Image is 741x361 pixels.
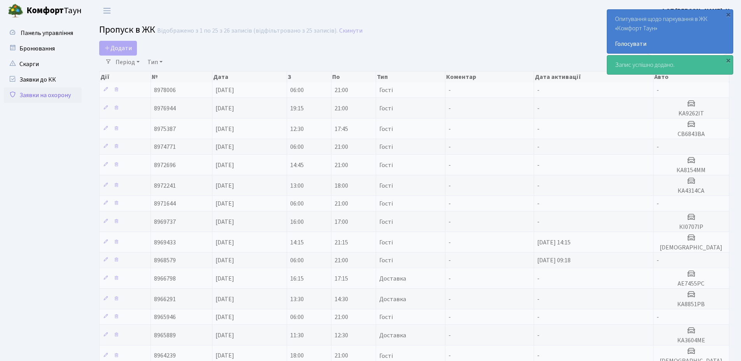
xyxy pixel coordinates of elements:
b: ФОП [PERSON_NAME]. Н. [661,7,732,15]
span: Додати [104,44,132,52]
span: - [537,161,540,169]
span: 8969737 [154,218,176,226]
span: 21:00 [335,86,348,94]
span: - [657,143,659,151]
span: - [537,86,540,94]
span: - [448,86,451,94]
span: [DATE] [215,125,234,133]
th: Коментар [445,72,534,82]
span: Пропуск в ЖК [99,23,155,37]
span: Доставка [379,332,406,338]
span: - [448,352,451,360]
span: - [448,295,451,303]
span: 8975387 [154,125,176,133]
span: 21:00 [335,352,348,360]
span: 21:00 [335,199,348,208]
span: 17:45 [335,125,348,133]
span: Гості [379,183,393,189]
span: Гості [379,353,393,359]
span: [DATE] [215,313,234,321]
span: 06:00 [290,256,304,265]
span: 21:00 [335,313,348,321]
th: Авто [653,72,729,82]
span: 14:30 [335,295,348,303]
span: 13:30 [290,295,304,303]
span: 19:15 [290,104,304,113]
a: Додати [99,41,137,56]
span: 8966291 [154,295,176,303]
span: - [657,199,659,208]
span: - [448,238,451,247]
span: 06:00 [290,143,304,151]
span: 8965946 [154,313,176,321]
span: [DATE] [215,104,234,113]
div: × [724,56,732,64]
span: - [657,313,659,321]
span: [DATE] 09:18 [537,256,571,265]
b: Комфорт [26,4,64,17]
span: 06:00 [290,199,304,208]
th: Дата активації [534,72,653,82]
a: ФОП [PERSON_NAME]. Н. [661,6,732,16]
span: - [657,256,659,265]
th: Тип [376,72,445,82]
a: Бронювання [4,41,82,56]
span: 8971644 [154,199,176,208]
div: Запис успішно додано. [607,56,733,74]
span: 18:00 [290,352,304,360]
span: 8965889 [154,331,176,340]
span: - [537,274,540,283]
a: Панель управління [4,25,82,41]
span: 8976944 [154,104,176,113]
span: - [537,313,540,321]
span: - [537,331,540,340]
span: [DATE] [215,352,234,360]
span: Гості [379,126,393,132]
span: [DATE] [215,238,234,247]
span: [DATE] 14:15 [537,238,571,247]
span: 21:00 [335,104,348,113]
span: [DATE] [215,295,234,303]
span: Таун [26,4,82,17]
span: - [448,143,451,151]
span: Гості [379,162,393,168]
a: Скинути [339,27,363,35]
th: № [151,72,212,82]
span: 21:00 [335,143,348,151]
span: Гості [379,201,393,207]
span: - [537,352,540,360]
span: - [448,161,451,169]
span: [DATE] [215,143,234,151]
span: Гості [379,144,393,150]
a: Заявки до КК [4,72,82,87]
a: Період [112,56,143,69]
span: [DATE] [215,331,234,340]
span: Гості [379,314,393,320]
span: 8972696 [154,161,176,169]
span: 16:15 [290,274,304,283]
span: - [448,104,451,113]
span: 11:30 [290,331,304,340]
span: Гості [379,219,393,225]
span: [DATE] [215,199,234,208]
h5: СВ6843ВА [657,131,726,138]
span: 06:00 [290,313,304,321]
span: 12:30 [335,331,348,340]
span: 06:00 [290,86,304,94]
span: - [537,104,540,113]
span: - [448,274,451,283]
button: Переключити навігацію [97,4,117,17]
span: - [448,199,451,208]
th: Дії [100,72,151,82]
th: Дата [212,72,287,82]
span: - [448,313,451,321]
div: × [724,10,732,18]
h5: КА4314СА [657,187,726,195]
div: Відображено з 1 по 25 з 26 записів (відфільтровано з 25 записів). [157,27,338,35]
span: 13:00 [290,181,304,190]
span: 8968579 [154,256,176,265]
span: 8969433 [154,238,176,247]
span: 12:30 [290,125,304,133]
span: - [448,256,451,265]
span: 17:00 [335,218,348,226]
